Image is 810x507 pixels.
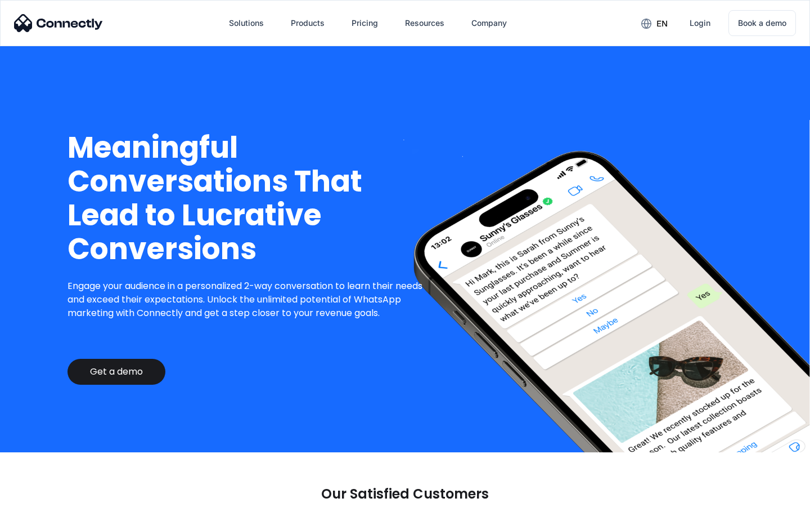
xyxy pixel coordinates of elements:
a: Book a demo [728,10,796,36]
ul: Language list [22,487,67,503]
p: Our Satisfied Customers [321,486,489,502]
div: Company [471,15,507,31]
div: Products [291,15,325,31]
aside: Language selected: English [11,487,67,503]
a: Pricing [343,10,387,37]
div: Login [690,15,710,31]
p: Engage your audience in a personalized 2-way conversation to learn their needs and exceed their e... [67,279,431,320]
div: Pricing [352,15,378,31]
div: Solutions [229,15,264,31]
div: Get a demo [90,366,143,377]
img: Connectly Logo [14,14,103,32]
a: Login [681,10,719,37]
div: Resources [405,15,444,31]
h1: Meaningful Conversations That Lead to Lucrative Conversions [67,131,431,266]
a: Get a demo [67,359,165,385]
div: en [656,16,668,32]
